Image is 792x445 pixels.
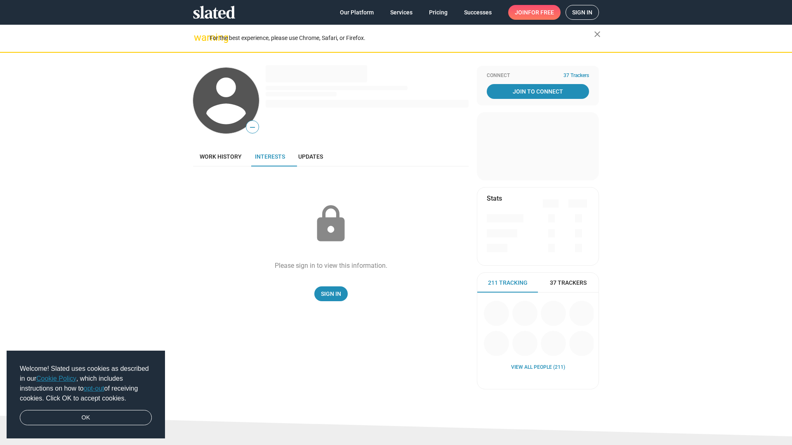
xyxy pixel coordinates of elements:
a: Interests [248,147,292,166]
span: 37 Trackers [550,279,587,287]
span: Welcome! Slated uses cookies as described in our , which includes instructions on how to of recei... [20,364,152,403]
mat-icon: lock [310,204,351,245]
span: Join [515,5,554,20]
a: Services [384,5,419,20]
span: 211 Tracking [488,279,528,287]
a: Our Platform [333,5,380,20]
span: for free [528,5,554,20]
div: cookieconsent [7,351,165,439]
a: Pricing [422,5,454,20]
span: Updates [298,153,323,160]
a: Sign in [566,5,599,20]
a: Join To Connect [487,84,589,99]
span: Our Platform [340,5,374,20]
div: Connect [487,73,589,79]
a: Sign In [314,286,348,301]
mat-card-title: Stats [487,194,502,203]
a: Cookie Policy [36,375,76,382]
mat-icon: warning [194,33,204,42]
div: Please sign in to view this information. [275,261,387,270]
span: Join To Connect [488,84,587,99]
span: Work history [200,153,242,160]
span: Sign in [572,5,592,19]
mat-icon: close [592,29,602,39]
a: Joinfor free [508,5,561,20]
span: Interests [255,153,285,160]
span: Successes [464,5,492,20]
span: — [246,122,259,133]
span: Pricing [429,5,448,20]
a: Successes [457,5,498,20]
span: Sign In [321,286,341,301]
a: View all People (211) [511,364,565,371]
div: For the best experience, please use Chrome, Safari, or Firefox. [210,33,594,44]
a: dismiss cookie message [20,410,152,426]
span: Services [390,5,412,20]
a: opt-out [84,385,104,392]
span: 37 Trackers [563,73,589,79]
a: Updates [292,147,330,166]
a: Work history [193,147,248,166]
